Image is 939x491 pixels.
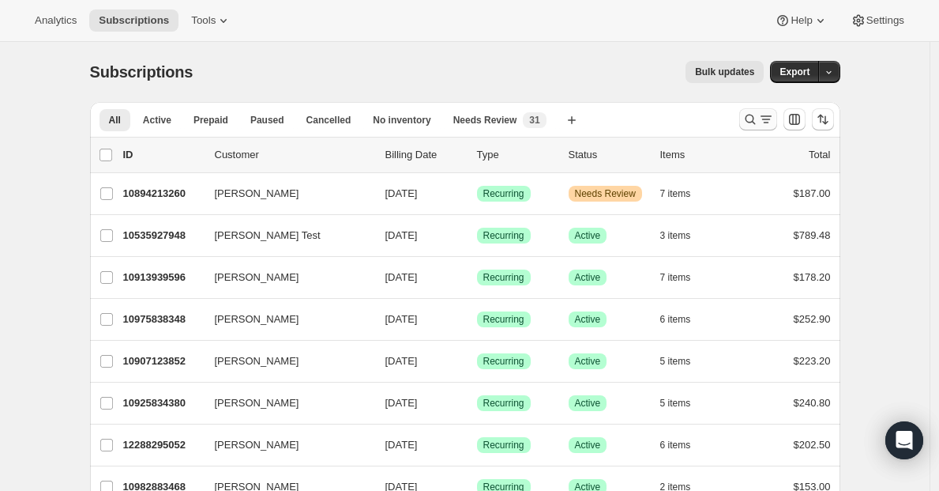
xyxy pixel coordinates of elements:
span: Recurring [483,439,524,451]
div: 10535927948[PERSON_NAME] Test[DATE]SuccessRecurringSuccessActive3 items$789.48 [123,225,831,247]
div: Type [477,147,556,163]
span: No inventory [373,114,430,127]
span: $187.00 [794,187,831,199]
span: Recurring [483,229,524,242]
span: All [109,114,121,127]
div: 10907123852[PERSON_NAME][DATE]SuccessRecurringSuccessActive5 items$223.20 [123,350,831,372]
button: [PERSON_NAME] [205,391,363,416]
span: 5 items [660,397,691,410]
span: [PERSON_NAME] [215,312,299,327]
p: 10907123852 [123,353,202,369]
p: Status [569,147,648,163]
div: 10894213260[PERSON_NAME][DATE]SuccessRecurringWarningNeeds Review7 items$187.00 [123,183,831,205]
span: Tools [191,14,216,27]
span: Active [575,271,601,284]
span: 6 items [660,439,691,451]
button: Analytics [25,9,86,32]
span: Prepaid [193,114,228,127]
span: Subscriptions [90,63,193,81]
span: [PERSON_NAME] [215,437,299,453]
button: 6 items [660,434,708,456]
span: 3 items [660,229,691,242]
span: 6 items [660,313,691,326]
button: 7 items [660,266,708,289]
p: Customer [215,147,373,163]
span: 5 items [660,355,691,368]
span: 7 items [660,187,691,200]
p: 10894213260 [123,186,202,202]
span: Active [575,397,601,410]
span: $178.20 [794,271,831,283]
span: Needs Review [575,187,636,200]
span: [PERSON_NAME] [215,353,299,369]
button: 5 items [660,392,708,414]
span: Active [575,439,601,451]
button: 3 items [660,225,708,247]
span: Recurring [483,271,524,284]
button: [PERSON_NAME] [205,265,363,290]
span: Active [575,229,601,242]
button: [PERSON_NAME] [205,307,363,332]
p: Total [809,147,830,163]
span: Recurring [483,313,524,326]
span: $252.90 [794,313,831,325]
span: Cancelled [306,114,351,127]
button: 6 items [660,308,708,330]
span: [DATE] [385,313,418,325]
button: [PERSON_NAME] [205,432,363,458]
div: 10925834380[PERSON_NAME][DATE]SuccessRecurringSuccessActive5 items$240.80 [123,392,831,414]
button: Sort the results [812,108,834,130]
span: $789.48 [794,229,831,241]
span: Analytics [35,14,77,27]
span: [DATE] [385,397,418,409]
div: Open Intercom Messenger [885,421,923,459]
p: 10975838348 [123,312,202,327]
div: Items [660,147,739,163]
p: 12288295052 [123,437,202,453]
div: 12288295052[PERSON_NAME][DATE]SuccessRecurringSuccessActive6 items$202.50 [123,434,831,456]
span: Bulk updates [695,66,754,78]
span: 7 items [660,271,691,284]
button: 5 items [660,350,708,372]
button: Subscriptions [89,9,178,32]
p: 10925834380 [123,395,202,411]
span: Paused [250,114,284,127]
p: Billing Date [385,147,464,163]
span: Export [779,66,809,78]
span: [DATE] [385,355,418,367]
span: Subscriptions [99,14,169,27]
span: $202.50 [794,439,831,451]
button: Help [765,9,837,32]
span: [DATE] [385,187,418,199]
button: [PERSON_NAME] [205,349,363,374]
button: Search and filter results [739,108,777,130]
button: Create new view [559,109,584,131]
button: 7 items [660,183,708,205]
span: [PERSON_NAME] [215,270,299,285]
button: Export [770,61,819,83]
span: [DATE] [385,439,418,451]
button: [PERSON_NAME] [205,181,363,206]
span: Active [575,313,601,326]
span: $240.80 [794,397,831,409]
span: 31 [529,114,539,127]
button: Tools [182,9,241,32]
span: Active [143,114,171,127]
span: $223.20 [794,355,831,367]
p: 10535927948 [123,228,202,244]
div: 10975838348[PERSON_NAME][DATE]SuccessRecurringSuccessActive6 items$252.90 [123,308,831,330]
span: Help [791,14,812,27]
button: Settings [841,9,914,32]
div: 10913939596[PERSON_NAME][DATE]SuccessRecurringSuccessActive7 items$178.20 [123,266,831,289]
span: Active [575,355,601,368]
span: Recurring [483,397,524,410]
span: [PERSON_NAME] Test [215,228,321,244]
span: Recurring [483,355,524,368]
span: [PERSON_NAME] [215,186,299,202]
p: 10913939596 [123,270,202,285]
button: Customize table column order and visibility [783,108,806,130]
span: Recurring [483,187,524,200]
span: Settings [866,14,904,27]
span: [DATE] [385,271,418,283]
span: [DATE] [385,229,418,241]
